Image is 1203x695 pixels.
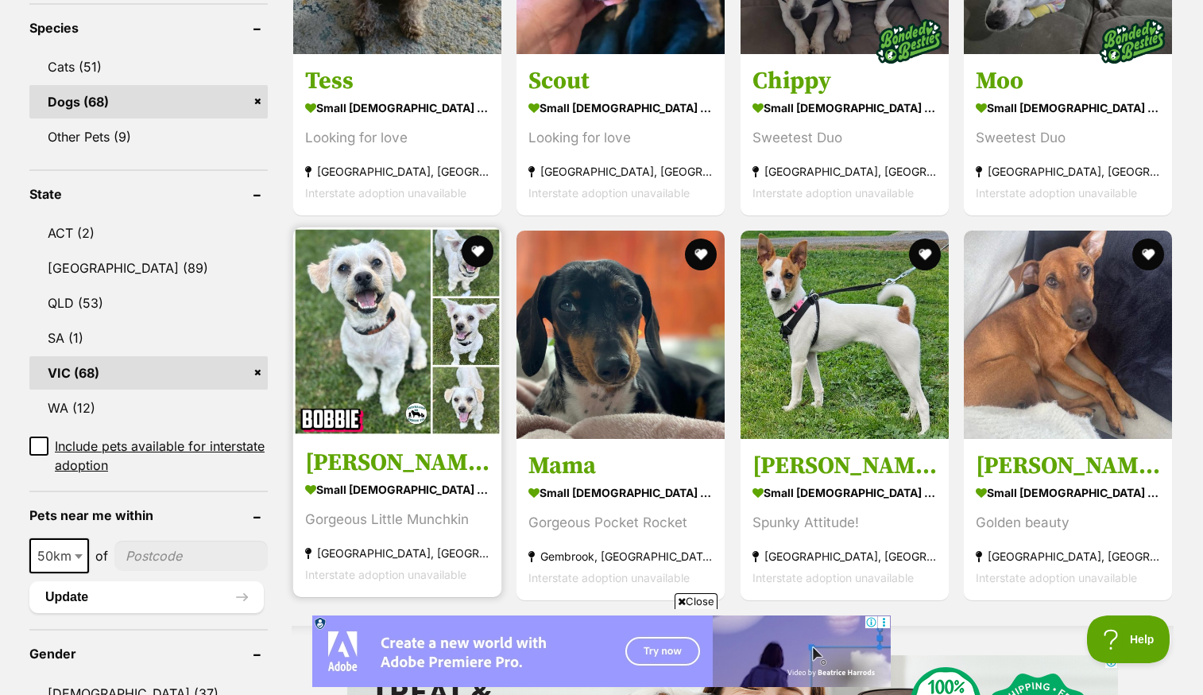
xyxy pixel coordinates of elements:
button: favourite [686,239,718,270]
span: 50km [29,538,89,573]
img: bonded besties [1093,2,1172,81]
a: Include pets available for interstate adoption [29,437,268,475]
a: [GEOGRAPHIC_DATA] (89) [29,251,268,285]
img: bonded besties [869,2,949,81]
button: favourite [909,239,941,270]
a: Moo small [DEMOGRAPHIC_DATA] Dog Sweetest Duo [GEOGRAPHIC_DATA], [GEOGRAPHIC_DATA] Interstate ado... [964,54,1172,215]
a: ACT (2) [29,216,268,250]
button: favourite [1132,239,1164,270]
div: Looking for love [528,127,713,149]
img: Missy Peggotty - Australian Terrier Dog [964,231,1172,439]
span: Interstate adoption unavailable [976,186,1137,200]
strong: [GEOGRAPHIC_DATA], [GEOGRAPHIC_DATA] [305,542,489,564]
h3: [PERSON_NAME] [305,448,489,478]
span: Interstate adoption unavailable [305,568,466,581]
iframe: Advertisement [312,615,891,687]
strong: small [DEMOGRAPHIC_DATA] Dog [305,96,489,119]
div: Golden beauty [976,512,1160,534]
header: State [29,187,268,201]
button: Update [29,581,264,613]
div: Sweetest Duo [752,127,937,149]
img: Nellie - Jack Russell Terrier Dog [741,231,949,439]
span: Interstate adoption unavailable [752,571,914,584]
header: Species [29,21,268,35]
a: Dogs (68) [29,85,268,118]
a: Scout small [DEMOGRAPHIC_DATA] Dog Looking for love [GEOGRAPHIC_DATA], [GEOGRAPHIC_DATA] Intersta... [516,54,725,215]
strong: [GEOGRAPHIC_DATA], [GEOGRAPHIC_DATA] [528,161,713,182]
header: Pets near me within [29,508,268,522]
input: postcode [114,541,268,571]
span: Include pets available for interstate adoption [55,437,268,475]
a: Cats (51) [29,50,268,83]
h3: Tess [305,66,489,96]
strong: [GEOGRAPHIC_DATA], [GEOGRAPHIC_DATA] [752,546,937,567]
strong: [GEOGRAPHIC_DATA], [GEOGRAPHIC_DATA] [305,161,489,182]
h3: Chippy [752,66,937,96]
span: Interstate adoption unavailable [528,571,690,584]
a: SA (1) [29,321,268,355]
a: Chippy small [DEMOGRAPHIC_DATA] Dog Sweetest Duo [GEOGRAPHIC_DATA], [GEOGRAPHIC_DATA] Interstate ... [741,54,949,215]
h3: Moo [976,66,1160,96]
a: Tess small [DEMOGRAPHIC_DATA] Dog Looking for love [GEOGRAPHIC_DATA], [GEOGRAPHIC_DATA] Interstat... [293,54,501,215]
strong: Gembrook, [GEOGRAPHIC_DATA] [528,546,713,567]
div: Gorgeous Pocket Rocket [528,512,713,534]
h3: [PERSON_NAME] [752,451,937,481]
span: Close [675,593,718,609]
h3: [PERSON_NAME] [976,451,1160,481]
span: Interstate adoption unavailable [528,186,690,200]
strong: [GEOGRAPHIC_DATA], [GEOGRAPHIC_DATA] [976,161,1160,182]
span: 50km [31,545,87,567]
header: Gender [29,646,268,661]
strong: small [DEMOGRAPHIC_DATA] Dog [305,478,489,501]
strong: [GEOGRAPHIC_DATA], [GEOGRAPHIC_DATA] [976,546,1160,567]
img: Mama - Dachshund (Miniature Smooth Haired) Dog [516,231,725,439]
a: [PERSON_NAME] small [DEMOGRAPHIC_DATA] Dog Golden beauty [GEOGRAPHIC_DATA], [GEOGRAPHIC_DATA] Int... [964,439,1172,600]
span: Interstate adoption unavailable [305,186,466,200]
a: QLD (53) [29,286,268,320]
strong: small [DEMOGRAPHIC_DATA] Dog [528,481,713,504]
button: favourite [462,235,493,267]
div: Sweetest Duo [976,127,1160,149]
a: WA (12) [29,391,268,425]
span: Interstate adoption unavailable [752,186,914,200]
div: Looking for love [305,127,489,149]
strong: small [DEMOGRAPHIC_DATA] Dog [752,96,937,119]
img: Bobbie - Maltese Dog [293,227,501,436]
iframe: Help Scout Beacon - Open [1087,615,1171,663]
span: Interstate adoption unavailable [976,571,1137,584]
a: [PERSON_NAME] small [DEMOGRAPHIC_DATA] Dog Spunky Attitude! [GEOGRAPHIC_DATA], [GEOGRAPHIC_DATA] ... [741,439,949,600]
div: Gorgeous Little Munchkin [305,509,489,530]
h3: Scout [528,66,713,96]
strong: [GEOGRAPHIC_DATA], [GEOGRAPHIC_DATA] [752,161,937,182]
strong: small [DEMOGRAPHIC_DATA] Dog [976,481,1160,504]
h3: Mama [528,451,713,481]
strong: small [DEMOGRAPHIC_DATA] Dog [528,96,713,119]
a: Mama small [DEMOGRAPHIC_DATA] Dog Gorgeous Pocket Rocket Gembrook, [GEOGRAPHIC_DATA] Interstate a... [516,439,725,600]
a: VIC (68) [29,356,268,390]
span: of [95,546,108,565]
div: Spunky Attitude! [752,512,937,534]
a: [PERSON_NAME] small [DEMOGRAPHIC_DATA] Dog Gorgeous Little Munchkin [GEOGRAPHIC_DATA], [GEOGRAPHI... [293,436,501,597]
a: Other Pets (9) [29,120,268,153]
strong: small [DEMOGRAPHIC_DATA] Dog [752,481,937,504]
strong: small [DEMOGRAPHIC_DATA] Dog [976,96,1160,119]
